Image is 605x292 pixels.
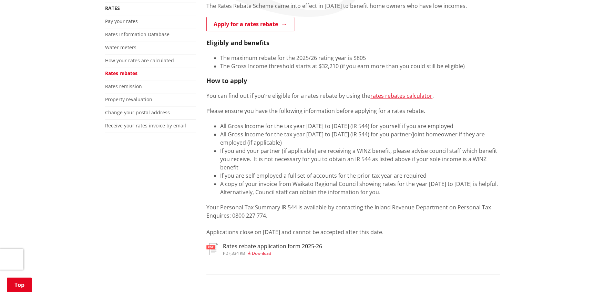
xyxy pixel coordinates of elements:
[220,147,500,171] li: If you and your partner (if applicable) are receiving a WINZ benefit, please advise council staff...
[223,243,322,250] h3: Rates rebate application form 2025-26
[105,109,170,116] a: Change your postal address
[206,107,500,115] p: Please ensure you have the following information before applying for a rates rebate.
[206,17,294,31] a: Apply for a rates rebate
[105,122,186,129] a: Receive your rates invoice by email
[105,83,142,90] a: Rates remission
[206,76,247,85] strong: How to apply
[105,44,136,51] a: Water meters
[206,2,500,10] p: The Rates Rebate Scheme came into effect in [DATE] to benefit home owners who have low incomes.
[220,54,500,62] li: The maximum rebate for the 2025/26 rating year is $805
[206,243,322,255] a: Rates rebate application form 2025-26 pdf,334 KB Download
[220,62,500,70] li: The Gross Income threshold starts at $32,210 (if you earn more than you could still be eligible)
[206,243,218,255] img: document-pdf.svg
[252,250,271,256] span: Download
[206,203,500,236] p: Your Personal Tax Summary IR 544 is available by contacting the Inland Revenue Department on Pers...
[206,39,269,47] strong: Eligibly and benefits
[105,31,170,38] a: Rates Information Database
[223,251,322,255] div: ,
[105,57,174,64] a: How your rates are calculated
[573,263,598,288] iframe: Messenger Launcher
[220,180,500,196] li: A copy of your invoice from Waikato Regional Council showing rates for the year [DATE] to [DATE] ...
[232,250,245,256] span: 334 KB
[206,92,500,100] p: You can find out if you’re eligible for a rates rebate by using the .
[105,70,137,76] a: Rates rebates
[220,122,500,130] li: All Gross Income for the tax year [DATE] to [DATE] (IR 544) for yourself if you are employed
[370,92,432,100] a: rates rebates calculator
[220,171,500,180] li: If you are self-employed a full set of accounts for the prior tax year are required
[105,5,120,11] a: Rates
[220,130,500,147] li: All Gross Income for the tax year [DATE] to [DATE] (IR 544) for you partner/joint homeowner if th...
[223,250,230,256] span: pdf
[105,96,152,103] a: Property revaluation
[105,18,138,24] a: Pay your rates
[7,278,32,292] a: Top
